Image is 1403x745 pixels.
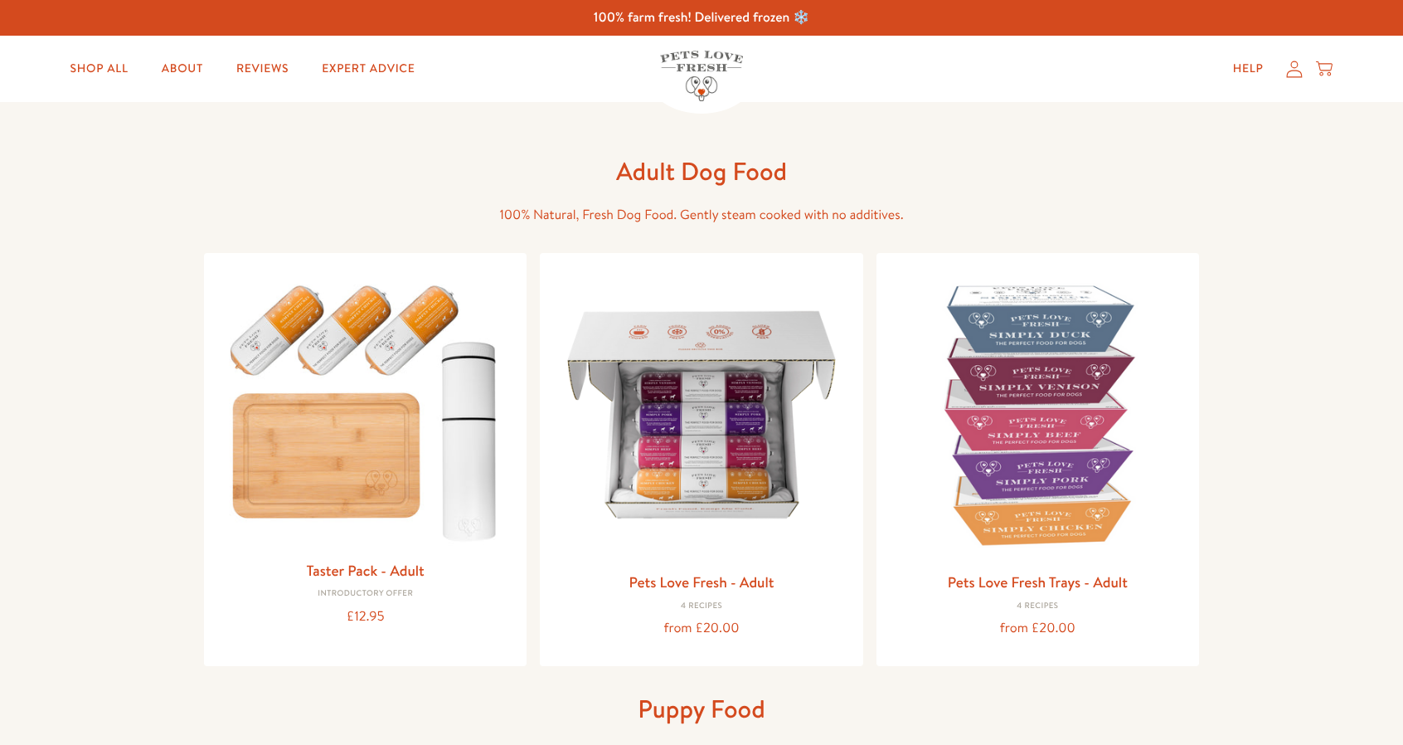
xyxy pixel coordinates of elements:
[436,155,967,187] h1: Adult Dog Food
[553,266,849,562] img: Pets Love Fresh - Adult
[148,52,216,85] a: About
[553,601,849,611] div: 4 Recipes
[890,601,1186,611] div: 4 Recipes
[890,266,1186,562] img: Pets Love Fresh Trays - Adult
[629,572,774,592] a: Pets Love Fresh - Adult
[948,572,1128,592] a: Pets Love Fresh Trays - Adult
[553,617,849,640] div: from £20.00
[890,617,1186,640] div: from £20.00
[436,693,967,725] h1: Puppy Food
[217,606,513,628] div: £12.95
[217,266,513,551] img: Taster Pack - Adult
[660,51,743,101] img: Pets Love Fresh
[217,589,513,599] div: Introductory Offer
[308,52,428,85] a: Expert Advice
[307,560,425,581] a: Taster Pack - Adult
[223,52,302,85] a: Reviews
[57,52,142,85] a: Shop All
[499,206,903,224] span: 100% Natural, Fresh Dog Food. Gently steam cooked with no additives.
[1220,52,1277,85] a: Help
